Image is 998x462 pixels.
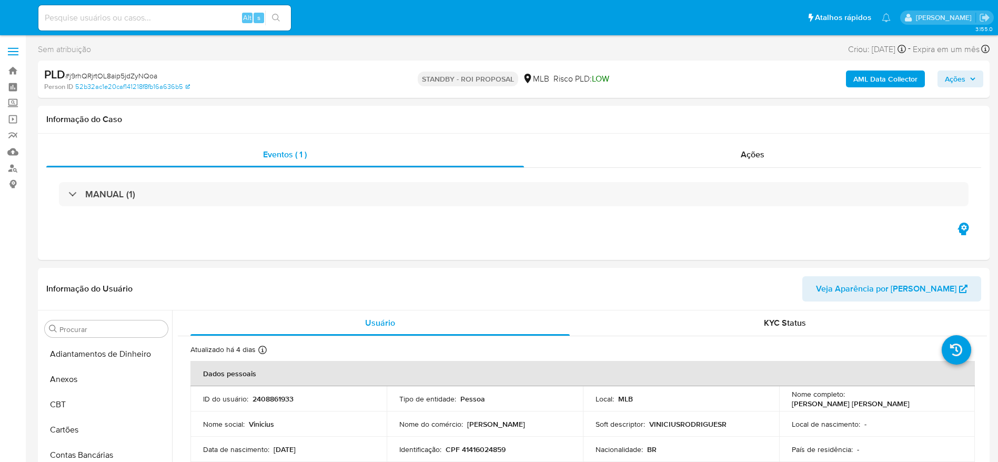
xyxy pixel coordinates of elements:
[203,419,245,429] p: Nome social :
[649,419,727,429] p: VINICIUSRODRIGUESR
[85,188,135,200] h3: MANUAL (1)
[792,419,860,429] p: Local de nascimento :
[596,394,614,404] p: Local :
[41,342,172,367] button: Adiantamentos de Dinheiro
[937,71,983,87] button: Ações
[857,445,859,454] p: -
[418,72,518,86] p: STANDBY - ROI PROPOSAL
[265,11,287,25] button: search-icon
[764,317,806,329] span: KYC Status
[399,394,456,404] p: Tipo de entidade :
[243,13,251,23] span: Alt
[908,42,911,56] span: -
[792,389,845,399] p: Nome completo :
[203,394,248,404] p: ID do usuário :
[882,13,891,22] a: Notificações
[446,445,506,454] p: CPF 41416024859
[44,82,73,92] b: Person ID
[945,71,965,87] span: Ações
[596,419,645,429] p: Soft descriptor :
[596,445,643,454] p: Nacionalidade :
[41,417,172,443] button: Cartões
[741,148,764,160] span: Ações
[190,361,975,386] th: Dados pessoais
[49,325,57,333] button: Procurar
[41,392,172,417] button: CBT
[38,11,291,25] input: Pesquise usuários ou casos...
[190,345,256,355] p: Atualizado há 4 dias
[38,44,91,55] span: Sem atribuição
[522,73,549,85] div: MLB
[848,42,906,56] div: Criou: [DATE]
[203,445,269,454] p: Data de nascimento :
[257,13,260,23] span: s
[592,73,609,85] span: LOW
[979,12,990,23] a: Sair
[46,114,981,125] h1: Informação do Caso
[399,419,463,429] p: Nome do comércio :
[802,276,981,302] button: Veja Aparência por [PERSON_NAME]
[816,276,956,302] span: Veja Aparência por [PERSON_NAME]
[460,394,485,404] p: Pessoa
[792,399,910,408] p: [PERSON_NAME] [PERSON_NAME]
[46,284,133,294] h1: Informação do Usuário
[59,325,164,334] input: Procurar
[253,394,294,404] p: 2408861933
[467,419,525,429] p: [PERSON_NAME]
[365,317,395,329] span: Usuário
[274,445,296,454] p: [DATE]
[59,182,969,206] div: MANUAL (1)
[853,71,918,87] b: AML Data Collector
[792,445,853,454] p: País de residência :
[913,44,980,55] span: Expira em um mês
[41,367,172,392] button: Anexos
[553,73,609,85] span: Risco PLD:
[647,445,657,454] p: BR
[815,12,871,23] span: Atalhos rápidos
[75,82,190,92] a: 52b32ac1e20caf141218f8fb16a636b5
[846,71,925,87] button: AML Data Collector
[249,419,274,429] p: Vinicius
[864,419,866,429] p: -
[618,394,633,404] p: MLB
[399,445,441,454] p: Identificação :
[916,13,975,23] p: laisa.felismino@mercadolivre.com
[65,71,157,81] span: # j9rhQRjrtOL8aip5jdZyNQoa
[44,66,65,83] b: PLD
[263,148,307,160] span: Eventos ( 1 )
